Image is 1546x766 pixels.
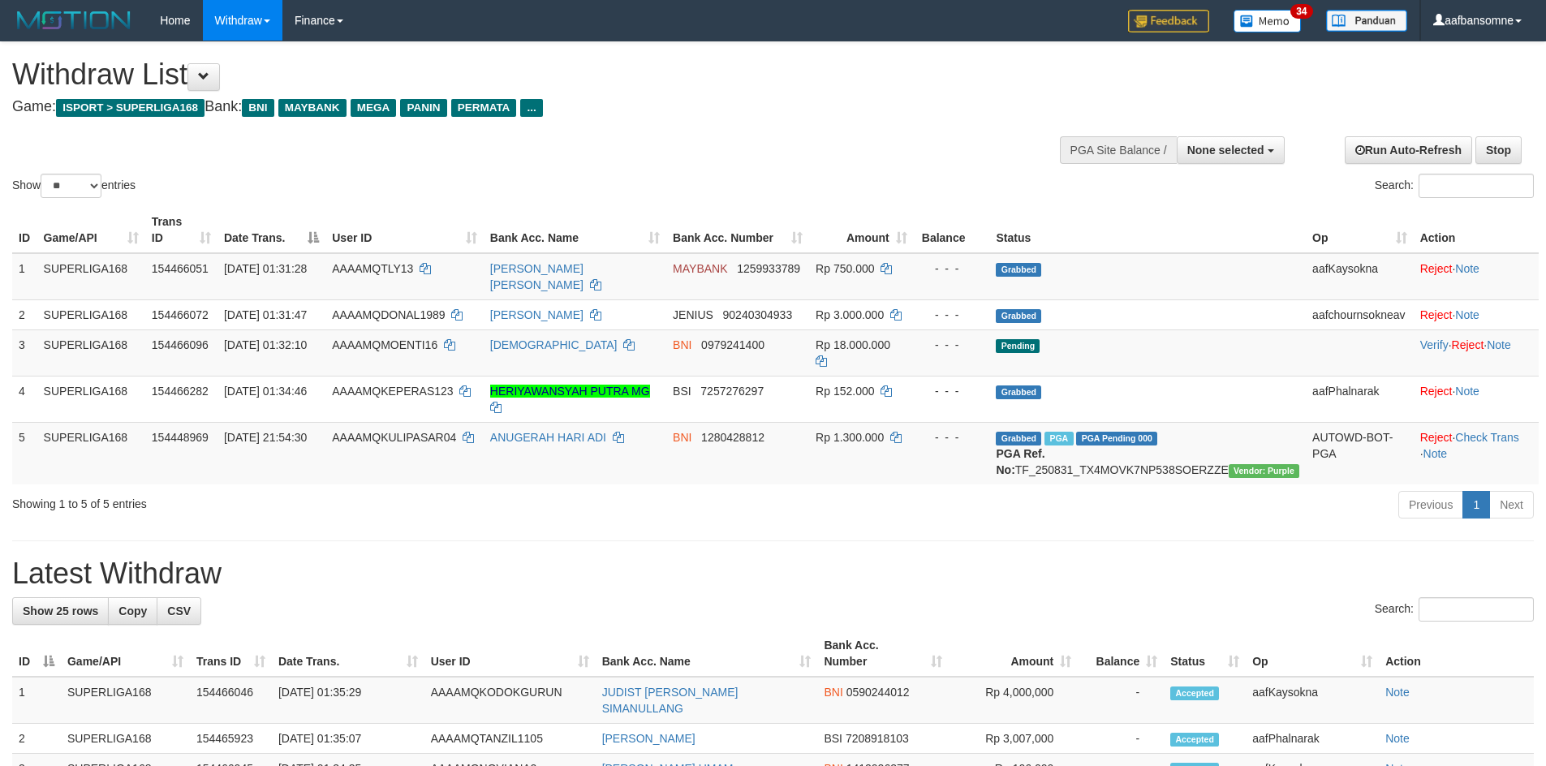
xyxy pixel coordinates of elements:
[152,431,209,444] span: 154448969
[816,262,874,275] span: Rp 750.000
[1419,597,1534,622] input: Search:
[1375,597,1534,622] label: Search:
[824,732,842,745] span: BSI
[56,99,205,117] span: ISPORT > SUPERLIGA168
[1420,431,1453,444] a: Reject
[1420,262,1453,275] a: Reject
[1462,491,1490,519] a: 1
[152,262,209,275] span: 154466051
[1420,338,1449,351] a: Verify
[451,99,517,117] span: PERMATA
[816,385,874,398] span: Rp 152.000
[914,207,990,253] th: Balance
[484,207,666,253] th: Bank Acc. Name: activate to sort column ascending
[673,262,727,275] span: MAYBANK
[12,489,632,512] div: Showing 1 to 5 of 5 entries
[12,253,37,300] td: 1
[12,99,1014,115] h4: Game: Bank:
[332,308,445,321] span: AAAAMQDONAL1989
[424,724,596,754] td: AAAAMQTANZIL1105
[666,207,809,253] th: Bank Acc. Number: activate to sort column ascending
[673,308,713,321] span: JENIUS
[37,253,145,300] td: SUPERLIGA168
[1187,144,1264,157] span: None selected
[37,329,145,376] td: SUPERLIGA168
[920,383,984,399] div: - - -
[12,299,37,329] td: 2
[1455,308,1479,321] a: Note
[490,262,584,291] a: [PERSON_NAME] [PERSON_NAME]
[1246,677,1379,724] td: aafKaysokna
[1246,724,1379,754] td: aafPhalnarak
[920,307,984,323] div: - - -
[989,207,1306,253] th: Status
[424,630,596,677] th: User ID: activate to sort column ascending
[723,308,793,321] span: Copy 90240304933 to clipboard
[949,724,1078,754] td: Rp 3,007,000
[949,630,1078,677] th: Amount: activate to sort column ascending
[400,99,446,117] span: PANIN
[1455,262,1479,275] a: Note
[157,597,201,625] a: CSV
[118,605,147,618] span: Copy
[61,724,190,754] td: SUPERLIGA168
[1475,136,1522,164] a: Stop
[949,677,1078,724] td: Rp 4,000,000
[152,308,209,321] span: 154466072
[1078,724,1164,754] td: -
[12,677,61,724] td: 1
[490,385,650,398] a: HERIYAWANSYAH PUTRA MG
[1487,338,1511,351] a: Note
[12,422,37,484] td: 5
[1414,299,1539,329] td: ·
[1306,299,1414,329] td: aafchournsokneav
[152,385,209,398] span: 154466282
[1379,630,1534,677] th: Action
[1060,136,1177,164] div: PGA Site Balance /
[1290,4,1312,19] span: 34
[1076,432,1157,445] span: PGA Pending
[701,338,764,351] span: Copy 0979241400 to clipboard
[278,99,347,117] span: MAYBANK
[1078,630,1164,677] th: Balance: activate to sort column ascending
[12,557,1534,590] h1: Latest Withdraw
[989,422,1306,484] td: TF_250831_TX4MOVK7NP538SOERZZE
[1455,385,1479,398] a: Note
[224,262,307,275] span: [DATE] 01:31:28
[108,597,157,625] a: Copy
[996,385,1041,399] span: Grabbed
[602,732,695,745] a: [PERSON_NAME]
[1078,677,1164,724] td: -
[12,58,1014,91] h1: Withdraw List
[700,385,764,398] span: Copy 7257276297 to clipboard
[1420,385,1453,398] a: Reject
[332,385,453,398] span: AAAAMQKEPERAS123
[1306,422,1414,484] td: AUTOWD-BOT-PGA
[1375,174,1534,198] label: Search:
[1306,253,1414,300] td: aafKaysokna
[490,338,618,351] a: [DEMOGRAPHIC_DATA]
[37,299,145,329] td: SUPERLIGA168
[1423,447,1448,460] a: Note
[12,8,136,32] img: MOTION_logo.png
[490,308,584,321] a: [PERSON_NAME]
[1345,136,1472,164] a: Run Auto-Refresh
[673,385,691,398] span: BSI
[1326,10,1407,32] img: panduan.png
[224,338,307,351] span: [DATE] 01:32:10
[1452,338,1484,351] a: Reject
[846,732,909,745] span: Copy 7208918103 to clipboard
[1170,686,1219,700] span: Accepted
[37,422,145,484] td: SUPERLIGA168
[1414,376,1539,422] td: ·
[816,338,890,351] span: Rp 18.000.000
[816,308,884,321] span: Rp 3.000.000
[37,376,145,422] td: SUPERLIGA168
[217,207,325,253] th: Date Trans.: activate to sort column descending
[190,630,272,677] th: Trans ID: activate to sort column ascending
[1234,10,1302,32] img: Button%20Memo.svg
[996,432,1041,445] span: Grabbed
[1398,491,1463,519] a: Previous
[12,329,37,376] td: 3
[701,431,764,444] span: Copy 1280428812 to clipboard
